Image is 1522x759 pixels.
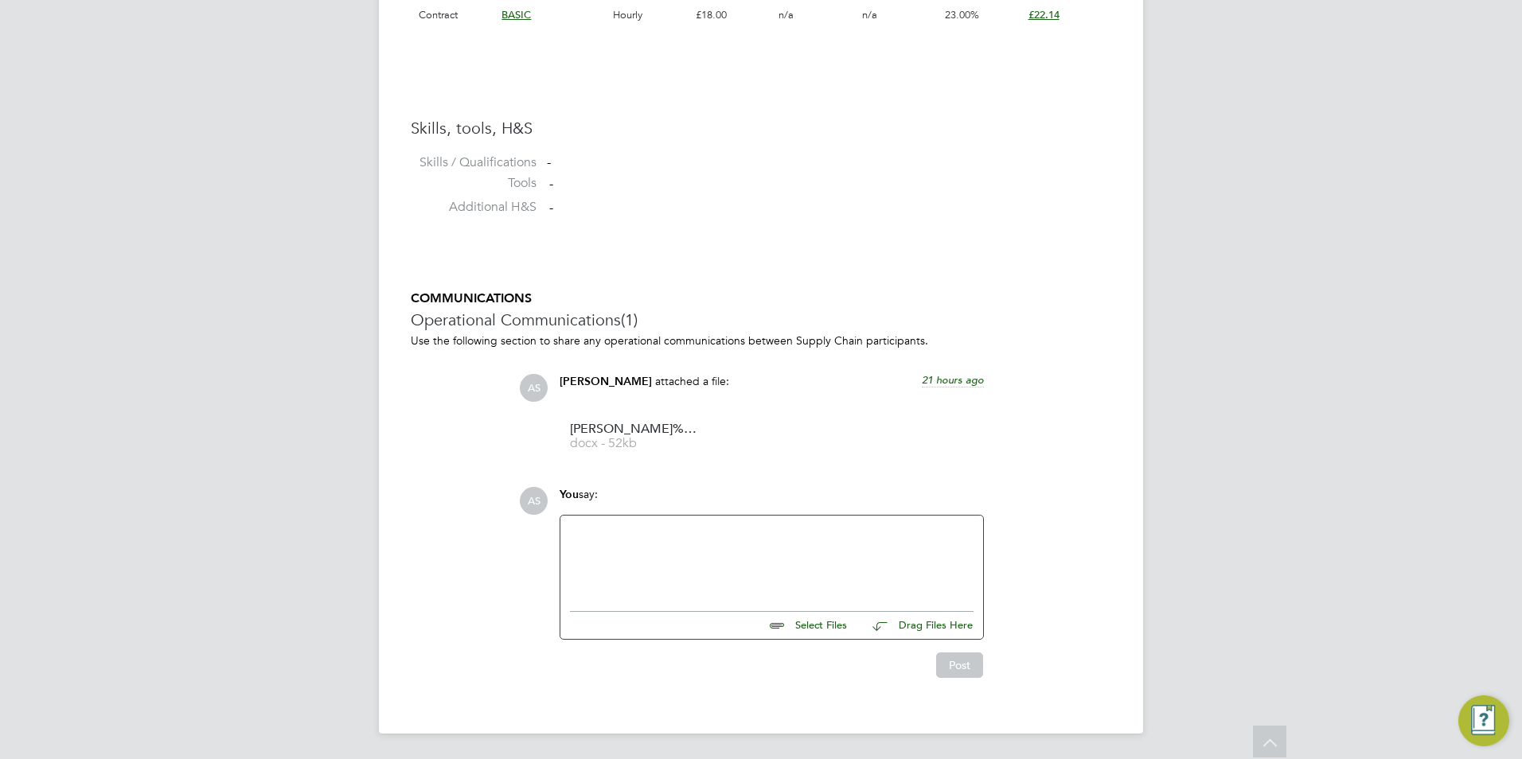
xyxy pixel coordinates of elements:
[560,375,652,388] span: [PERSON_NAME]
[860,609,974,643] button: Drag Files Here
[411,309,1111,330] h3: Operational Communications
[945,8,979,21] span: 23.00%
[520,374,548,402] span: AS
[779,8,794,21] span: n/a
[411,290,1111,307] h5: COMMUNICATIONS
[411,199,537,216] label: Additional H&S
[570,423,697,435] span: [PERSON_NAME]%20Parker
[621,309,638,330] span: (1)
[862,8,877,21] span: n/a
[411,118,1111,138] h3: Skills, tools, H&S
[560,487,984,515] div: say:
[570,423,697,450] a: [PERSON_NAME]%20Parker docx - 52kb
[520,487,548,515] span: AS
[570,438,697,450] span: docx - 52kb
[936,652,983,678] button: Post
[655,374,729,388] span: attached a file:
[560,488,579,501] span: You
[501,8,531,21] span: BASIC
[1028,8,1060,21] span: £22.14
[922,373,984,387] span: 21 hours ago
[547,154,1111,171] div: -
[411,154,537,171] label: Skills / Qualifications
[411,175,537,192] label: Tools
[1458,695,1509,746] button: Engage Resource Center
[549,176,553,192] span: -
[549,200,553,216] span: -
[411,333,1111,348] p: Use the following section to share any operational communications between Supply Chain participants.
